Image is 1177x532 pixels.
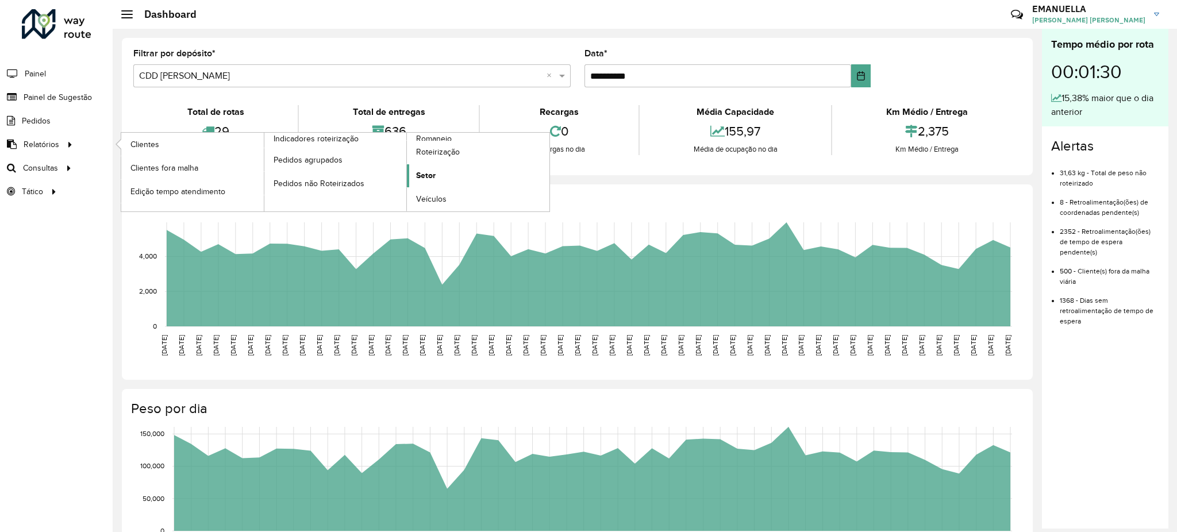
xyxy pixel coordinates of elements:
text: [DATE] [247,335,254,356]
h4: Capacidade por dia [131,196,1021,213]
div: Recargas no dia [483,144,636,155]
a: Contato Rápido [1005,2,1029,27]
span: Roteirização [416,146,460,158]
li: 8 - Retroalimentação(ões) de coordenadas pendente(s) [1060,188,1159,218]
text: [DATE] [333,335,340,356]
label: Data [584,47,607,60]
a: Indicadores roteirização [121,133,407,211]
li: 500 - Cliente(s) fora da malha viária [1060,257,1159,287]
text: [DATE] [574,335,581,356]
span: Romaneio [416,133,452,145]
a: Roteirização [407,141,549,164]
text: [DATE] [935,335,943,356]
button: Choose Date [851,64,871,87]
span: Clientes fora malha [130,162,198,174]
text: [DATE] [780,335,788,356]
text: 4,000 [139,253,157,260]
text: [DATE] [694,335,702,356]
div: 0 [483,119,636,144]
text: [DATE] [763,335,771,356]
h3: EMANUELLA [1032,3,1145,14]
div: Tempo médio por rota [1051,37,1159,52]
h4: Alertas [1051,138,1159,155]
text: [DATE] [660,335,667,356]
text: [DATE] [970,335,977,356]
span: Setor [416,169,436,182]
text: [DATE] [281,335,289,356]
span: [PERSON_NAME] [PERSON_NAME] [1032,15,1145,25]
text: [DATE] [178,335,185,356]
text: [DATE] [350,335,357,356]
text: [DATE] [918,335,925,356]
div: 15,38% maior que o dia anterior [1051,91,1159,119]
a: Edição tempo atendimento [121,180,264,203]
span: Consultas [23,162,58,174]
text: [DATE] [814,335,822,356]
text: [DATE] [436,335,443,356]
span: Pedidos [22,115,51,127]
text: [DATE] [608,335,616,356]
text: [DATE] [883,335,891,356]
text: [DATE] [746,335,753,356]
text: [DATE] [901,335,908,356]
span: Clientes [130,138,159,151]
text: [DATE] [229,335,237,356]
text: [DATE] [522,335,529,356]
text: [DATE] [316,335,323,356]
div: 2,375 [835,119,1018,144]
text: [DATE] [367,335,375,356]
text: [DATE] [264,335,271,356]
li: 1368 - Dias sem retroalimentação de tempo de espera [1060,287,1159,326]
text: [DATE] [212,335,220,356]
div: 636 [302,119,476,144]
span: Indicadores roteirização [274,133,359,145]
li: 31,63 kg - Total de peso não roteirizado [1060,159,1159,188]
text: [DATE] [832,335,839,356]
text: [DATE] [729,335,736,356]
div: Média Capacidade [643,105,828,119]
div: 00:01:30 [1051,52,1159,91]
text: 150,000 [140,430,164,437]
div: Média de ocupação no dia [643,144,828,155]
text: [DATE] [418,335,426,356]
li: 2352 - Retroalimentação(ões) de tempo de espera pendente(s) [1060,218,1159,257]
span: Pedidos agrupados [274,154,343,166]
text: [DATE] [625,335,633,356]
span: Clear all [547,69,556,83]
text: [DATE] [539,335,547,356]
text: [DATE] [1004,335,1011,356]
text: [DATE] [384,335,391,356]
text: [DATE] [987,335,994,356]
text: 0 [153,322,157,330]
text: [DATE] [298,335,306,356]
label: Filtrar por depósito [133,47,216,60]
a: Setor [407,164,549,187]
text: [DATE] [505,335,512,356]
h4: Peso por dia [131,400,1021,417]
text: [DATE] [470,335,478,356]
text: [DATE] [677,335,684,356]
div: Km Médio / Entrega [835,105,1018,119]
div: 29 [136,119,295,144]
text: [DATE] [453,335,460,356]
a: Clientes fora malha [121,156,264,179]
div: Total de entregas [302,105,476,119]
text: [DATE] [160,335,168,356]
span: Painel de Sugestão [24,91,92,103]
span: Veículos [416,193,447,205]
span: Relatórios [24,138,59,151]
h2: Dashboard [133,8,197,21]
text: [DATE] [401,335,409,356]
text: 2,000 [139,287,157,295]
a: Pedidos não Roteirizados [264,172,407,195]
span: Painel [25,68,46,80]
text: [DATE] [849,335,856,356]
text: [DATE] [591,335,598,356]
div: Recargas [483,105,636,119]
div: Total de rotas [136,105,295,119]
text: [DATE] [952,335,960,356]
a: Romaneio [264,133,550,211]
text: [DATE] [643,335,650,356]
a: Clientes [121,133,264,156]
span: Tático [22,186,43,198]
